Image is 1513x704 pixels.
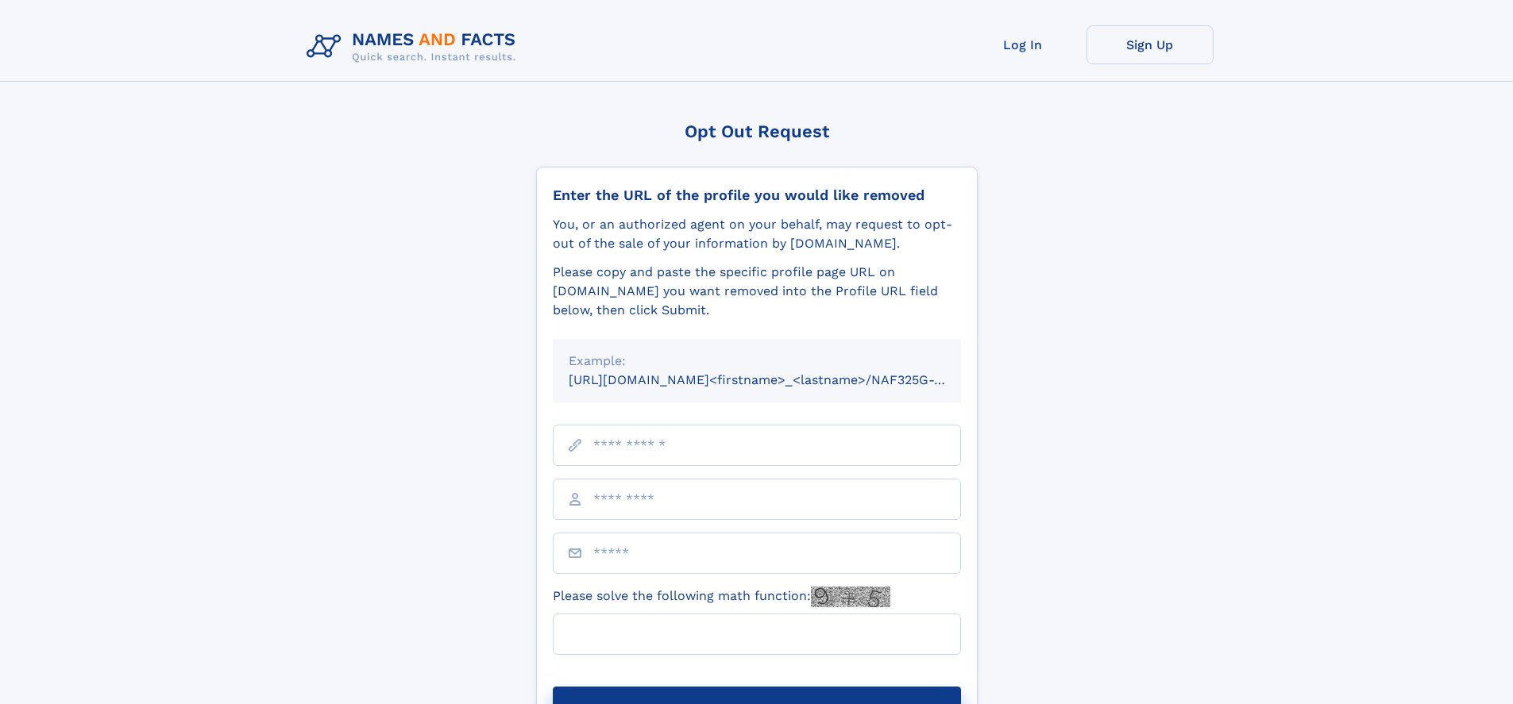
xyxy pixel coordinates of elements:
[569,352,945,371] div: Example:
[300,25,529,68] img: Logo Names and Facts
[536,121,978,141] div: Opt Out Request
[553,263,961,320] div: Please copy and paste the specific profile page URL on [DOMAIN_NAME] you want removed into the Pr...
[553,187,961,204] div: Enter the URL of the profile you would like removed
[959,25,1087,64] a: Log In
[1087,25,1214,64] a: Sign Up
[553,215,961,253] div: You, or an authorized agent on your behalf, may request to opt-out of the sale of your informatio...
[569,372,991,387] small: [URL][DOMAIN_NAME]<firstname>_<lastname>/NAF325G-xxxxxxxx
[553,587,890,607] label: Please solve the following math function:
